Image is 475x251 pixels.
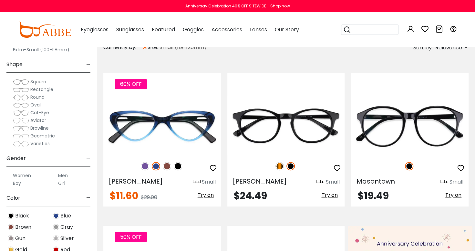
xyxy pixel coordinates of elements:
[174,162,182,170] img: Black
[6,57,23,72] span: Shape
[15,223,31,231] span: Brown
[449,178,463,186] div: Small
[86,57,90,72] span: -
[30,94,45,100] span: Round
[116,26,144,33] span: Sunglasses
[202,178,216,186] div: Small
[319,191,339,199] button: Try on
[13,172,31,179] label: Women
[148,44,160,51] span: size:
[250,26,267,33] span: Lenses
[30,78,46,85] span: Square
[13,179,21,187] label: Boy
[13,94,29,101] img: Round.png
[115,79,147,89] span: 60% OFF
[160,44,207,51] span: Small (119-125mm)
[53,224,59,230] img: Gray
[413,44,433,51] span: Sort by:
[13,86,29,93] img: Rectangle.png
[30,133,55,139] span: Geometric
[142,42,148,53] span: ×
[60,223,73,231] span: Gray
[325,178,339,186] div: Small
[13,46,69,54] label: Extra-Small (100-118mm)
[13,79,29,85] img: Square.png
[18,22,71,38] img: abbeglasses.com
[30,86,53,93] span: Rectangle
[30,109,49,116] span: Cat-Eye
[103,42,142,53] div: Currently by:
[232,177,287,186] span: [PERSON_NAME]
[30,117,46,124] span: Aviator
[108,177,163,186] span: [PERSON_NAME]
[141,194,157,201] span: $29.00
[435,42,462,54] span: Relevance
[13,117,29,124] img: Aviator.png
[405,162,413,170] img: Black
[30,140,50,147] span: Varieties
[103,96,221,155] img: Blue Hannah - Acetate ,Universal Bridge Fit
[152,162,160,170] img: Blue
[13,125,29,132] img: Browline.png
[6,190,20,206] span: Color
[60,235,74,242] span: Silver
[53,235,59,241] img: Silver
[13,102,29,108] img: Oval.png
[185,3,266,9] div: Anniversay Celebration 40% OFF SITEWIDE
[267,3,290,9] a: Shop now
[81,26,108,33] span: Eyeglasses
[443,191,463,199] button: Try on
[8,213,14,219] img: Black
[198,191,214,199] span: Try on
[152,26,175,33] span: Featured
[30,102,41,108] span: Oval
[13,141,29,147] img: Varieties.png
[58,179,65,187] label: Girl
[321,191,337,199] span: Try on
[351,96,469,155] img: Black Masontown - Acetate ,Universal Bridge Fit
[275,26,299,33] span: Our Story
[30,125,49,131] span: Browline
[196,191,216,199] button: Try on
[115,232,147,242] span: 50% OFF
[286,162,295,170] img: Black
[270,3,290,9] div: Shop now
[15,235,26,242] span: Gun
[163,162,171,170] img: Brown
[183,26,204,33] span: Goggles
[445,191,461,199] span: Try on
[86,190,90,206] span: -
[13,110,29,116] img: Cat-Eye.png
[193,180,201,185] img: size ruler
[13,133,29,139] img: Geometric.png
[53,213,59,219] img: Blue
[6,151,26,166] span: Gender
[15,212,29,220] span: Black
[86,151,90,166] span: -
[212,26,242,33] span: Accessories
[275,162,284,170] img: Tortoise
[357,189,388,203] span: $19.49
[110,189,138,203] span: $11.60
[58,172,68,179] label: Men
[8,224,14,230] img: Brown
[440,180,448,185] img: size ruler
[316,180,324,185] img: size ruler
[141,162,149,170] img: Purple
[234,189,267,203] span: $24.49
[227,96,345,155] img: Black Holly Grove - Acetate ,Universal Bridge Fit
[8,235,14,241] img: Gun
[60,212,71,220] span: Blue
[356,177,395,186] span: Masontown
